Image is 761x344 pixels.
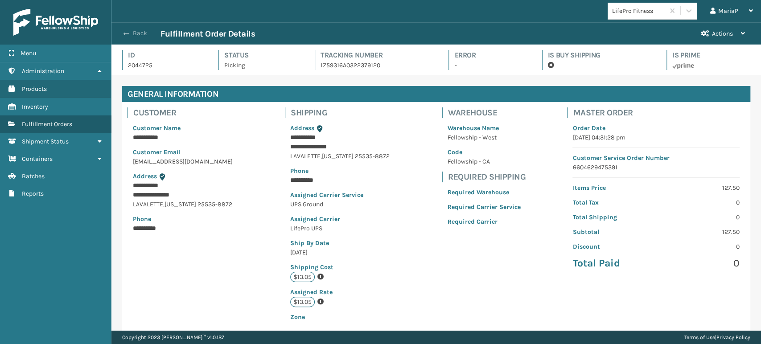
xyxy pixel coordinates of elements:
p: UPS Ground [290,200,396,209]
p: Assigned Carrier [290,214,396,224]
button: Back [119,29,160,37]
h4: Tracking Number [321,50,432,61]
span: 25535-8872 [355,152,390,160]
button: Actions [693,23,753,45]
p: Picking [224,61,299,70]
p: Customer Name [133,123,239,133]
span: Address [133,172,157,180]
p: 127.50 [662,183,740,192]
p: Customer Email [133,147,239,157]
span: Actions [712,30,733,37]
span: Administration [22,67,64,75]
h4: Status [224,50,299,61]
p: Total Paid [572,257,650,270]
p: Subtotal [572,227,650,237]
p: Code [448,147,521,157]
p: Copyright 2023 [PERSON_NAME]™ v 1.0.187 [122,331,224,344]
h4: Is Buy Shipping [548,50,650,61]
h4: Id [128,50,202,61]
h4: Customer [133,107,244,118]
p: Assigned Carrier Service [290,190,396,200]
p: Required Warehouse [448,188,521,197]
h4: Is Prime [672,50,750,61]
span: [US_STATE] [322,152,354,160]
p: Assigned Rate [290,287,396,297]
p: Ship By Date [290,238,396,248]
h4: General Information [122,86,750,102]
p: 0 [662,213,740,222]
span: , [163,201,165,208]
h4: Warehouse [448,107,526,118]
span: Inventory [22,103,48,111]
p: Customer Service Order Number [572,153,740,163]
span: , [321,152,322,160]
p: 0 [662,257,740,270]
p: 2044725 [128,61,202,70]
p: Phone [290,166,396,176]
h4: Shipping [291,107,401,118]
p: [DATE] [290,248,396,257]
h4: Required Shipping [448,172,526,182]
span: Fulfillment Orders [22,120,72,128]
p: Zone [290,312,396,322]
p: - [454,61,526,70]
span: Reports [22,190,44,197]
p: $13.05 [290,272,315,282]
p: Required Carrier [448,217,521,226]
span: Menu [21,49,36,57]
p: 6604629475391 [572,163,740,172]
p: LifePro UPS [290,224,396,233]
a: Terms of Use [684,334,715,340]
span: Address [290,124,314,132]
h4: Error [454,50,526,61]
p: Fellowship - West [448,133,521,142]
span: LAVALETTE [290,152,321,160]
span: Shipment Status [22,138,69,145]
span: LAVALETTE [133,201,163,208]
p: Shipping Cost [290,262,396,272]
p: Total Tax [572,198,650,207]
p: Required Carrier Service [448,202,521,212]
p: 127.50 [662,227,740,237]
p: [DATE] 04:31:28 pm [572,133,740,142]
p: Phone [133,214,239,224]
span: Containers [22,155,53,163]
p: Warehouse Name [448,123,521,133]
span: 25535-8872 [197,201,232,208]
p: Discount [572,242,650,251]
h3: Fulfillment Order Details [160,29,255,39]
span: [US_STATE] [165,201,196,208]
p: Fellowship - CA [448,157,521,166]
p: 1Z59316A0322379120 [321,61,432,70]
p: Total Shipping [572,213,650,222]
p: $13.05 [290,297,315,307]
div: LifePro Fitness [612,6,665,16]
span: Products [22,85,47,93]
p: Order Date [572,123,740,133]
span: Batches [22,172,45,180]
p: Items Price [572,183,650,192]
p: 0 [662,198,740,207]
h4: Master Order [573,107,745,118]
img: logo [13,9,98,36]
p: [EMAIL_ADDRESS][DOMAIN_NAME] [133,157,239,166]
p: 0 [662,242,740,251]
div: | [684,331,750,344]
a: Privacy Policy [716,334,750,340]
